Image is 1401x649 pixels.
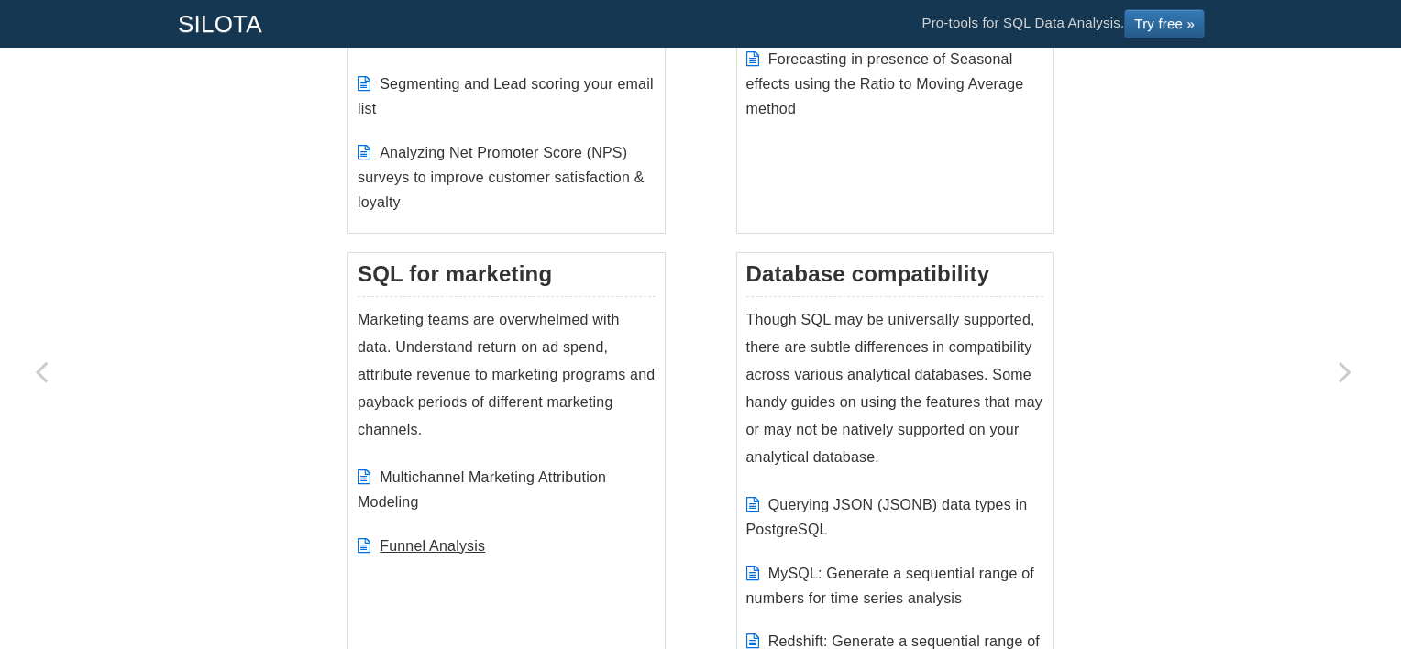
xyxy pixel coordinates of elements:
a: Next page: Calculating Running Total [1304,93,1386,649]
iframe: Drift Widget Chat Controller [1309,557,1379,627]
h3: SQL for marketing [358,262,656,296]
a: Forecasting in presence of Seasonal effects using the Ratio to Moving Average method [746,51,1024,116]
p: Though SQL may be universally supported, there are subtle differences in compatibility across var... [746,306,1044,471]
h3: Database compatibility [746,262,1044,296]
a: Funnel Analysis [380,538,485,554]
a: SILOTA [164,1,276,47]
li: Pro-tools for SQL Data Analysis. [903,1,1223,47]
p: Marketing teams are overwhelmed with data. Understand return on ad spend, attribute revenue to ma... [358,306,656,444]
a: Querying JSON (JSONB) data types in PostgreSQL [746,497,1028,537]
a: Analyzing Net Promoter Score (NPS) surveys to improve customer satisfaction & loyalty [358,145,645,210]
a: MySQL: Generate a sequential range of numbers for time series analysis [746,566,1034,606]
a: Segmenting and Lead scoring your email list [358,76,654,116]
a: Multichannel Marketing Attribution Modeling [358,469,606,510]
a: Try free » [1124,9,1205,38]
